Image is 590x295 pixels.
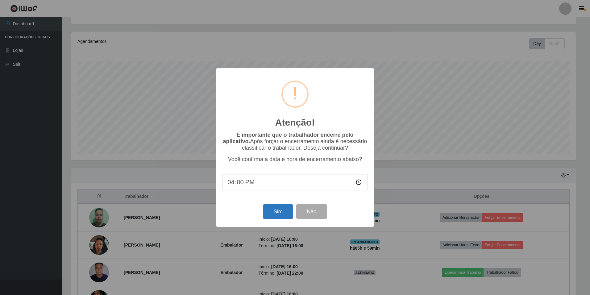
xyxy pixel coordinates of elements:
button: Não [296,204,327,219]
p: Você confirma a data e hora de encerramento abaixo? [222,156,368,163]
button: Sim [263,204,293,219]
b: É importante que o trabalhador encerre pelo aplicativo. [223,132,353,144]
p: Após forçar o encerramento ainda é necessário classificar o trabalhador. Deseja continuar? [222,132,368,151]
h2: Atenção! [275,117,315,128]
